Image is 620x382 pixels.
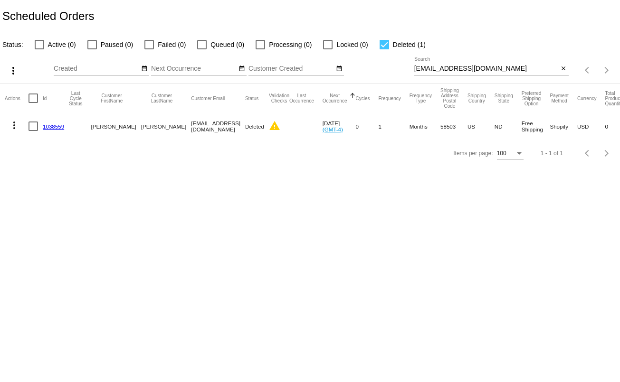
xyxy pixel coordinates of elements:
[69,91,82,106] button: Change sorting for LastProcessingCycleId
[522,91,542,106] button: Change sorting for PreferredShippingOption
[522,112,550,140] mat-cell: Free Shipping
[577,112,605,140] mat-cell: USD
[289,93,314,103] button: Change sorting for LastOccurrenceUtc
[578,61,597,80] button: Previous page
[91,93,132,103] button: Change sorting for CustomerFirstName
[101,39,133,50] span: Paused (0)
[323,93,347,103] button: Change sorting for NextOccurrenceUtc
[43,95,47,101] button: Change sorting for Id
[560,65,567,73] mat-icon: close
[355,112,378,140] mat-cell: 0
[48,39,76,50] span: Active (0)
[141,65,148,73] mat-icon: date_range
[541,150,563,157] div: 1 - 1 of 1
[141,93,182,103] button: Change sorting for CustomerLastName
[336,65,343,73] mat-icon: date_range
[467,93,486,103] button: Change sorting for ShippingCountry
[269,120,280,131] mat-icon: warning
[410,112,440,140] mat-cell: Months
[378,112,409,140] mat-cell: 1
[597,61,616,80] button: Next page
[550,93,568,103] button: Change sorting for PaymentMethod.Type
[191,112,245,140] mat-cell: [EMAIL_ADDRESS][DOMAIN_NAME]
[151,65,237,73] input: Next Occurrence
[495,112,522,140] mat-cell: ND
[323,112,356,140] mat-cell: [DATE]
[336,39,368,50] span: Locked (0)
[414,65,559,73] input: Search
[378,95,401,101] button: Change sorting for Frequency
[248,65,334,73] input: Customer Created
[323,126,343,132] a: (GMT-4)
[269,84,289,112] mat-header-cell: Validation Checks
[91,112,141,140] mat-cell: [PERSON_NAME]
[497,150,524,157] mat-select: Items per page:
[550,112,577,140] mat-cell: Shopify
[245,123,264,130] span: Deleted
[467,112,495,140] mat-cell: US
[8,65,19,76] mat-icon: more_vert
[597,144,616,163] button: Next page
[453,150,493,157] div: Items per page:
[440,88,459,109] button: Change sorting for ShippingPostcode
[559,64,569,74] button: Clear
[238,65,245,73] mat-icon: date_range
[5,84,29,112] mat-header-cell: Actions
[495,93,513,103] button: Change sorting for ShippingState
[497,150,506,157] span: 100
[393,39,426,50] span: Deleted (1)
[2,9,94,23] h2: Scheduled Orders
[43,123,64,130] a: 1038559
[355,95,370,101] button: Change sorting for Cycles
[410,93,432,103] button: Change sorting for FrequencyType
[191,95,225,101] button: Change sorting for CustomerEmail
[245,95,258,101] button: Change sorting for Status
[269,39,312,50] span: Processing (0)
[210,39,244,50] span: Queued (0)
[158,39,186,50] span: Failed (0)
[577,95,597,101] button: Change sorting for CurrencyIso
[141,112,191,140] mat-cell: [PERSON_NAME]
[578,144,597,163] button: Previous page
[9,120,20,131] mat-icon: more_vert
[54,65,139,73] input: Created
[440,112,467,140] mat-cell: 58503
[2,41,23,48] span: Status:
